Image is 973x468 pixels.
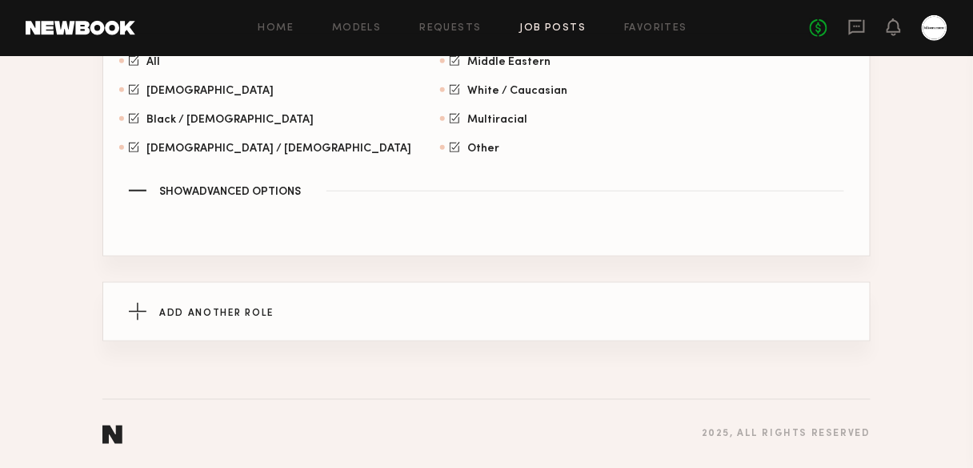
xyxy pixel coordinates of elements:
span: All [146,58,160,66]
span: White / Caucasian [467,87,567,95]
span: Show Advanced Options [159,187,301,198]
button: ShowAdvanced Options [129,184,844,198]
a: Models [332,23,381,34]
span: [DEMOGRAPHIC_DATA] [146,87,274,95]
a: Requests [420,23,482,34]
span: Add Another Role [159,309,274,318]
button: Add Another Role [103,283,870,341]
span: Middle Eastern [467,58,551,66]
span: Multiracial [467,115,527,123]
span: [DEMOGRAPHIC_DATA] / [DEMOGRAPHIC_DATA] [146,144,411,152]
div: 2025 , all rights reserved [702,429,871,439]
a: Job Posts [520,23,587,34]
span: Other [467,144,499,152]
a: Favorites [624,23,687,34]
span: Black / [DEMOGRAPHIC_DATA] [146,115,314,123]
a: Home [258,23,294,34]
